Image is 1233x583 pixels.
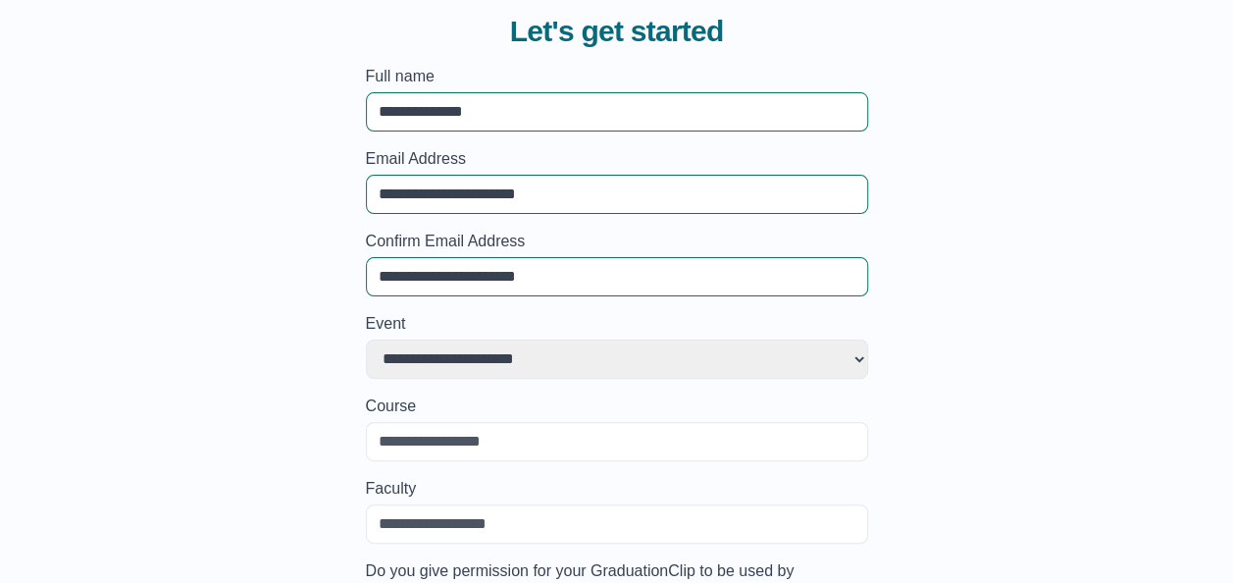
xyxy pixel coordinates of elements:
label: Faculty [366,477,868,501]
label: Event [366,312,868,336]
label: Full name [366,65,868,88]
label: Confirm Email Address [366,230,868,253]
span: Let's get started [510,14,724,49]
label: Email Address [366,147,868,171]
label: Course [366,395,868,418]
